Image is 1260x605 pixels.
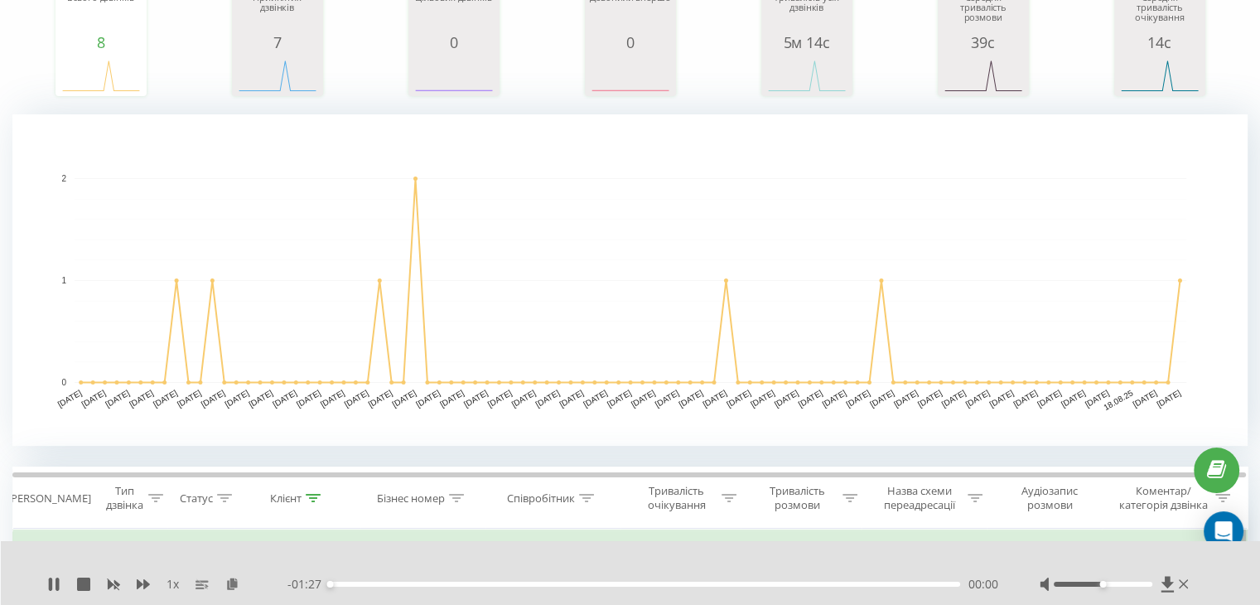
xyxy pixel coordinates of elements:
[80,388,108,409] text: [DATE]
[104,388,131,409] text: [DATE]
[773,388,800,409] text: [DATE]
[167,576,179,593] span: 1 x
[510,388,538,409] text: [DATE]
[701,388,728,409] text: [DATE]
[327,581,334,588] div: Accessibility label
[128,388,155,409] text: [DATE]
[987,388,1015,409] text: [DATE]
[968,576,998,593] span: 00:00
[224,388,251,409] text: [DATE]
[1114,484,1211,512] div: Коментар/категорія дзвінка
[1099,581,1106,588] div: Accessibility label
[247,388,274,409] text: [DATE]
[287,576,330,593] span: - 01:27
[319,388,346,409] text: [DATE]
[844,388,871,409] text: [DATE]
[1036,388,1063,409] text: [DATE]
[271,388,298,409] text: [DATE]
[13,530,1248,564] td: Сьогодні
[630,388,657,409] text: [DATE]
[1102,388,1135,412] text: 18.08.25
[236,34,319,51] div: 7
[797,388,824,409] text: [DATE]
[589,51,672,100] svg: A chart.
[821,388,848,409] text: [DATE]
[56,388,84,409] text: [DATE]
[104,484,143,512] div: Тип дзвінка
[507,491,575,506] div: Співробітник
[414,388,442,409] text: [DATE]
[1084,388,1111,409] text: [DATE]
[180,491,213,506] div: Статус
[438,388,466,409] text: [DATE]
[765,34,848,51] div: 5м 14с
[558,388,585,409] text: [DATE]
[589,34,672,51] div: 0
[940,388,968,409] text: [DATE]
[61,378,66,387] text: 0
[1118,51,1201,100] svg: A chart.
[1011,388,1039,409] text: [DATE]
[964,388,992,409] text: [DATE]
[200,388,227,409] text: [DATE]
[942,34,1025,51] div: 39с
[60,51,142,100] svg: A chart.
[582,388,609,409] text: [DATE]
[1155,388,1182,409] text: [DATE]
[654,388,681,409] text: [DATE]
[176,388,203,409] text: [DATE]
[942,51,1025,100] svg: A chart.
[765,51,848,100] svg: A chart.
[756,484,838,512] div: Тривалість розмови
[236,51,319,100] svg: A chart.
[61,276,66,285] text: 1
[413,51,495,100] svg: A chart.
[635,484,718,512] div: Тривалість очікування
[413,34,495,51] div: 0
[916,388,944,409] text: [DATE]
[892,388,920,409] text: [DATE]
[61,174,66,183] text: 2
[533,388,561,409] text: [DATE]
[868,388,896,409] text: [DATE]
[749,388,776,409] text: [DATE]
[295,388,322,409] text: [DATE]
[367,388,394,409] text: [DATE]
[270,491,302,506] div: Клієнт
[7,491,91,506] div: [PERSON_NAME]
[1131,388,1158,409] text: [DATE]
[12,114,1248,446] svg: A chart.
[1060,388,1087,409] text: [DATE]
[606,388,633,409] text: [DATE]
[60,34,142,51] div: 8
[343,388,370,409] text: [DATE]
[462,388,490,409] text: [DATE]
[725,388,752,409] text: [DATE]
[876,484,963,512] div: Назва схеми переадресації
[377,491,445,506] div: Бізнес номер
[152,388,179,409] text: [DATE]
[677,388,704,409] text: [DATE]
[1204,511,1243,551] div: Open Intercom Messenger
[1002,484,1098,512] div: Аудіозапис розмови
[390,388,418,409] text: [DATE]
[486,388,514,409] text: [DATE]
[1118,34,1201,51] div: 14с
